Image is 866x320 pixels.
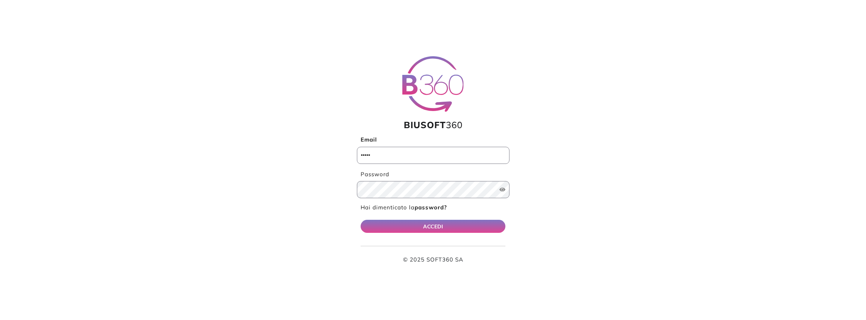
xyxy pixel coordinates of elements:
label: Password [357,170,509,179]
button: ACCEDI [361,220,506,233]
a: Hai dimenticato lapassword? [361,204,447,211]
b: password? [415,204,447,211]
h1: 360 [357,120,509,130]
span: BIUSOFT [404,119,446,130]
b: Email [361,136,377,143]
p: © 2025 SOFT360 SA [361,256,506,264]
